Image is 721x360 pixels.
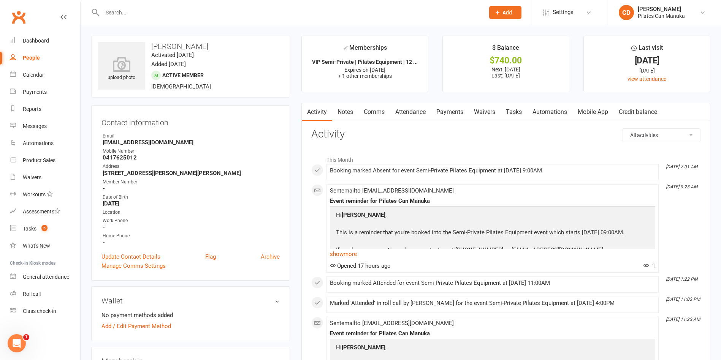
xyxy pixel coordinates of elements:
div: Event reminder for Pilates Can Manuka [330,330,655,337]
a: Activity [302,103,332,121]
div: Automations [23,140,54,146]
div: Mobile Number [103,148,280,155]
li: This Month [311,152,700,164]
a: Automations [527,103,572,121]
a: Add / Edit Payment Method [101,322,171,331]
i: [DATE] 7:01 AM [666,164,697,169]
h3: [PERSON_NAME] [98,42,284,51]
span: [DEMOGRAPHIC_DATA] [151,83,211,90]
a: Payments [10,84,80,101]
a: Class kiosk mode [10,303,80,320]
strong: [STREET_ADDRESS][PERSON_NAME][PERSON_NAME] [103,170,280,177]
div: Payments [23,89,47,95]
span: + 1 other memberships [338,73,392,79]
div: Reports [23,106,41,112]
i: [DATE] 11:03 PM [666,297,700,302]
span: Expires on [DATE] [344,67,385,73]
a: Tasks [501,103,527,121]
a: Payments [431,103,469,121]
a: Manage Comms Settings [101,261,166,270]
div: [DATE] [591,57,703,65]
div: Tasks [23,226,36,232]
div: Booking marked Absent for event Semi-Private Pilates Equipment at [DATE] 9:00AM [330,167,655,174]
a: Tasks 5 [10,220,80,237]
div: Work Phone [103,217,280,224]
div: [DATE] [591,66,703,75]
span: Sent email to [EMAIL_ADDRESS][DOMAIN_NAME] [330,320,454,327]
a: General attendance kiosk mode [10,268,80,286]
div: Location [103,209,280,216]
strong: [PERSON_NAME] [342,344,385,351]
a: Roll call [10,286,80,303]
a: Reports [10,101,80,118]
p: This is a reminder that you're booked into the Semi-Private Pilates Equipment event which starts ... [334,228,626,239]
span: Sent email to [EMAIL_ADDRESS][DOMAIN_NAME] [330,187,454,194]
div: CD [619,5,634,20]
a: Flag [205,252,216,261]
div: Booking marked Attended for event Semi-Private Pilates Equipment at [DATE] 11:00AM [330,280,655,286]
p: Next: [DATE] Last: [DATE] [450,66,562,79]
div: Calendar [23,72,44,78]
a: Archive [261,252,280,261]
a: Clubworx [9,8,28,27]
div: [PERSON_NAME] [638,6,685,13]
strong: - [103,185,280,192]
a: What's New [10,237,80,254]
div: Event reminder for Pilates Can Manuka [330,198,655,204]
strong: [EMAIL_ADDRESS][DOMAIN_NAME] [103,139,280,146]
span: Settings [553,4,574,21]
div: Marked 'Attended' in roll call by [PERSON_NAME] for the event Semi-Private Pilates Equipment at [... [330,300,655,306]
span: Opened 17 hours ago [330,262,391,269]
i: [DATE] 1:22 PM [666,276,697,282]
div: Memberships [342,43,387,57]
div: Roll call [23,291,41,297]
div: Dashboard [23,38,49,44]
strong: 0417625012 [103,154,280,161]
i: [DATE] 11:23 AM [666,317,700,322]
strong: [PERSON_NAME] [342,212,385,218]
div: People [23,55,40,61]
time: Added [DATE] [151,61,186,68]
div: What's New [23,243,50,249]
strong: [DATE] [103,200,280,207]
div: $ Balance [492,43,519,57]
a: Product Sales [10,152,80,169]
strong: - [103,224,280,231]
a: view attendance [628,76,666,82]
span: 5 [41,225,48,231]
span: 1 [643,262,655,269]
div: Workouts [23,191,46,197]
a: Attendance [390,103,431,121]
a: Waivers [469,103,501,121]
h3: Activity [311,128,700,140]
div: $740.00 [450,57,562,65]
div: Date of Birth [103,194,280,201]
a: Credit balance [613,103,662,121]
span: Active member [162,72,204,78]
div: General attendance [23,274,69,280]
iframe: Intercom live chat [8,334,26,352]
h3: Contact information [101,115,280,127]
li: No payment methods added [101,311,280,320]
input: Search... [100,7,479,18]
i: ✓ [342,44,347,52]
div: Member Number [103,178,280,186]
div: Pilates Can Manuka [638,13,685,19]
a: show more [330,249,655,259]
a: Messages [10,118,80,135]
p: Hi , [334,210,626,221]
a: Assessments [10,203,80,220]
div: Messages [23,123,47,129]
div: Waivers [23,174,41,180]
span: Add [502,9,512,16]
div: upload photo [98,57,145,82]
h3: Wallet [101,297,280,305]
div: Last visit [631,43,663,57]
a: Update Contact Details [101,252,160,261]
a: Notes [332,103,358,121]
div: Class check-in [23,308,56,314]
p: Hi , [334,343,626,354]
a: Mobile App [572,103,613,121]
div: Assessments [23,208,60,215]
a: Comms [358,103,390,121]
